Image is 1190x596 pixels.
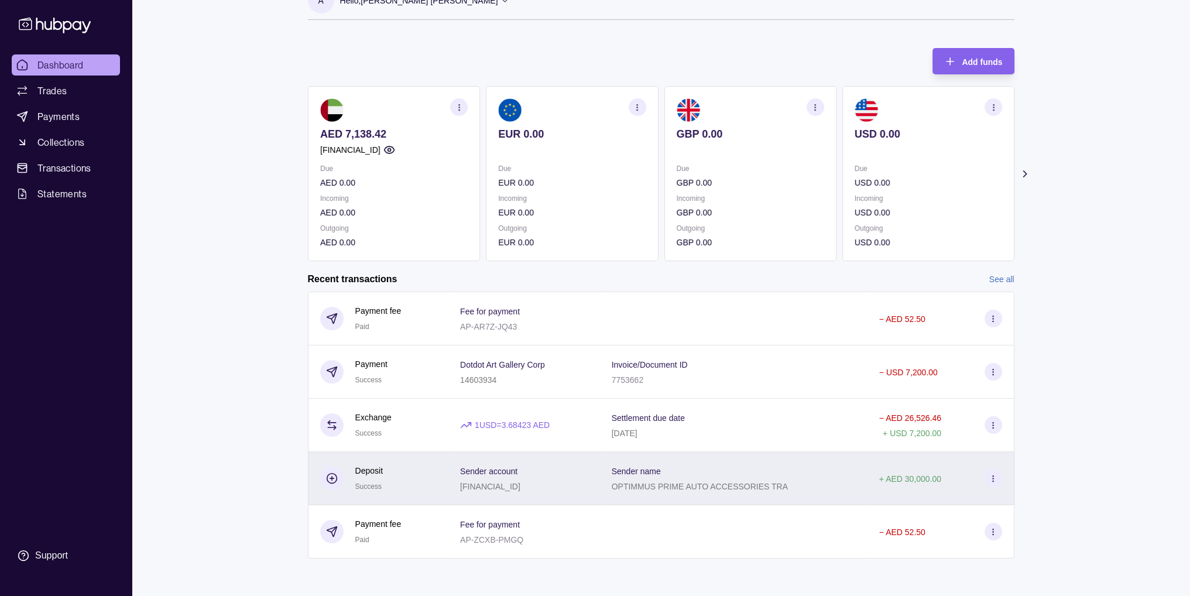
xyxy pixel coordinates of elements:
p: [FINANCIAL_ID] [460,482,520,491]
span: Success [355,376,382,384]
p: Due [320,162,468,175]
p: Due [854,162,1002,175]
p: [FINANCIAL_ID] [320,143,380,156]
p: + AED 30,000.00 [879,474,941,484]
a: Dashboard [12,54,120,76]
p: − AED 52.50 [879,314,925,324]
p: Dotdot Art Gallery Corp [460,360,545,369]
span: Trades [37,84,67,98]
p: USD 0.00 [854,206,1002,219]
p: Outgoing [320,222,468,235]
span: Success [355,482,382,491]
p: Payment [355,358,387,371]
p: 14603934 [460,375,496,385]
a: Support [12,543,120,568]
p: + USD 7,200.00 [883,429,941,438]
p: Incoming [498,192,646,205]
p: AED 0.00 [320,176,468,189]
span: Dashboard [37,58,84,72]
span: Payments [37,109,80,124]
p: EUR 0.00 [498,236,646,249]
p: Incoming [320,192,468,205]
p: AED 7,138.42 [320,128,468,141]
p: [DATE] [612,429,637,438]
p: EUR 0.00 [498,176,646,189]
img: gb [676,98,699,122]
p: AP-AR7Z-JQ43 [460,322,517,331]
button: Add funds [932,48,1014,74]
p: − AED 26,526.46 [879,413,941,423]
p: AED 0.00 [320,206,468,219]
p: Settlement due date [612,413,685,423]
p: USD 0.00 [854,176,1002,189]
p: Due [498,162,646,175]
p: Exchange [355,411,392,424]
p: GBP 0.00 [676,128,824,141]
p: − AED 52.50 [879,528,925,537]
p: Incoming [854,192,1002,205]
p: Deposit [355,464,383,477]
p: USD 0.00 [854,236,1002,249]
span: Statements [37,187,87,201]
span: Add funds [962,57,1002,67]
a: Trades [12,80,120,101]
p: Outgoing [498,222,646,235]
img: ae [320,98,344,122]
p: AP-ZCXB-PMGQ [460,535,523,544]
p: GBP 0.00 [676,236,824,249]
a: Collections [12,132,120,153]
p: Sender name [612,467,661,476]
a: Statements [12,183,120,204]
span: Paid [355,536,369,544]
h2: Recent transactions [308,273,397,286]
p: Sender account [460,467,517,476]
p: EUR 0.00 [498,206,646,219]
p: Fee for payment [460,520,520,529]
span: Transactions [37,161,91,175]
span: Success [355,429,382,437]
p: Incoming [676,192,824,205]
p: − USD 7,200.00 [879,368,938,377]
p: Fee for payment [460,307,520,316]
p: AED 0.00 [320,236,468,249]
p: Outgoing [676,222,824,235]
p: GBP 0.00 [676,206,824,219]
a: Payments [12,106,120,127]
p: GBP 0.00 [676,176,824,189]
span: Paid [355,323,369,331]
p: USD 0.00 [854,128,1002,141]
img: us [854,98,877,122]
a: See all [989,273,1014,286]
p: OPTIMMUS PRIME AUTO ACCESSORIES TRA [612,482,788,491]
p: Payment fee [355,304,402,317]
a: Transactions [12,157,120,179]
p: 7753662 [612,375,644,385]
span: Collections [37,135,84,149]
p: EUR 0.00 [498,128,646,141]
p: Invoice/Document ID [612,360,688,369]
div: Support [35,549,68,562]
p: Payment fee [355,518,402,530]
p: 1 USD = 3.68423 AED [475,419,550,431]
p: Due [676,162,824,175]
p: Outgoing [854,222,1002,235]
img: eu [498,98,522,122]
